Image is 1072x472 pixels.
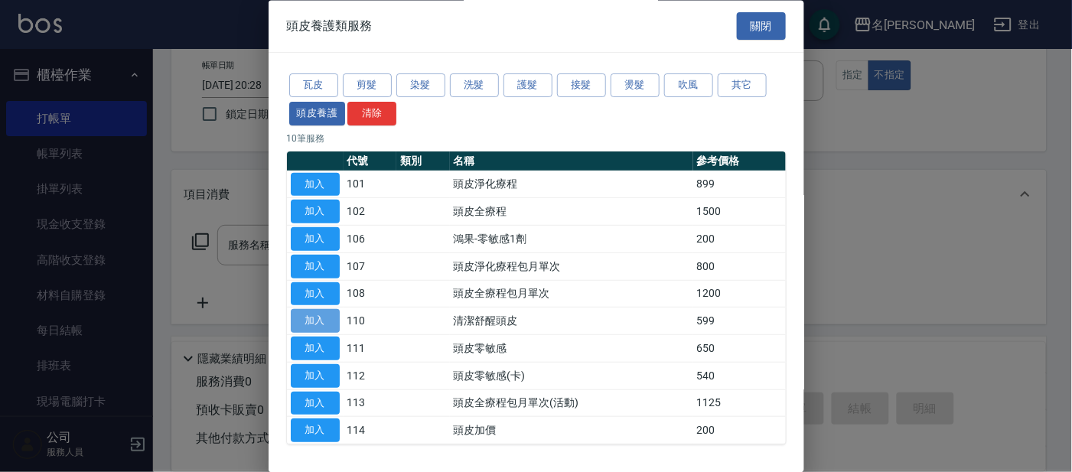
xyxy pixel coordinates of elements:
[291,419,340,443] button: 加入
[344,417,397,444] td: 114
[291,228,340,252] button: 加入
[344,151,397,171] th: 代號
[693,390,786,418] td: 1125
[450,363,693,390] td: 頭皮零敏感(卡)
[344,335,397,363] td: 111
[503,74,552,98] button: 護髮
[344,253,397,281] td: 107
[693,363,786,390] td: 540
[693,226,786,253] td: 200
[450,417,693,444] td: 頭皮加價
[693,417,786,444] td: 200
[344,390,397,418] td: 113
[344,171,397,199] td: 101
[291,173,340,197] button: 加入
[291,392,340,415] button: 加入
[450,198,693,226] td: 頭皮全療程
[450,335,693,363] td: 頭皮零敏感
[344,198,397,226] td: 102
[344,308,397,335] td: 110
[664,74,713,98] button: 吹風
[450,390,693,418] td: 頭皮全療程包月單次(活動)
[611,74,660,98] button: 燙髮
[737,12,786,41] button: 關閉
[693,281,786,308] td: 1200
[291,200,340,224] button: 加入
[718,74,767,98] button: 其它
[693,335,786,363] td: 650
[693,151,786,171] th: 參考價格
[450,281,693,308] td: 頭皮全療程包月單次
[344,226,397,253] td: 106
[287,18,373,34] span: 頭皮養護類服務
[450,151,693,171] th: 名稱
[450,74,499,98] button: 洗髮
[450,226,693,253] td: 鴻果-零敏感1劑
[557,74,606,98] button: 接髮
[344,281,397,308] td: 108
[396,74,445,98] button: 染髮
[287,132,786,145] p: 10 筆服務
[450,308,693,335] td: 清潔舒醒頭皮
[450,253,693,281] td: 頭皮淨化療程包月單次
[291,310,340,334] button: 加入
[396,151,450,171] th: 類別
[291,255,340,278] button: 加入
[343,74,392,98] button: 剪髮
[291,364,340,388] button: 加入
[450,171,693,199] td: 頭皮淨化療程
[693,171,786,199] td: 899
[291,337,340,361] button: 加入
[693,308,786,335] td: 599
[289,74,338,98] button: 瓦皮
[347,102,396,125] button: 清除
[344,363,397,390] td: 112
[693,198,786,226] td: 1500
[291,282,340,306] button: 加入
[693,253,786,281] td: 800
[289,102,346,125] button: 頭皮養護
